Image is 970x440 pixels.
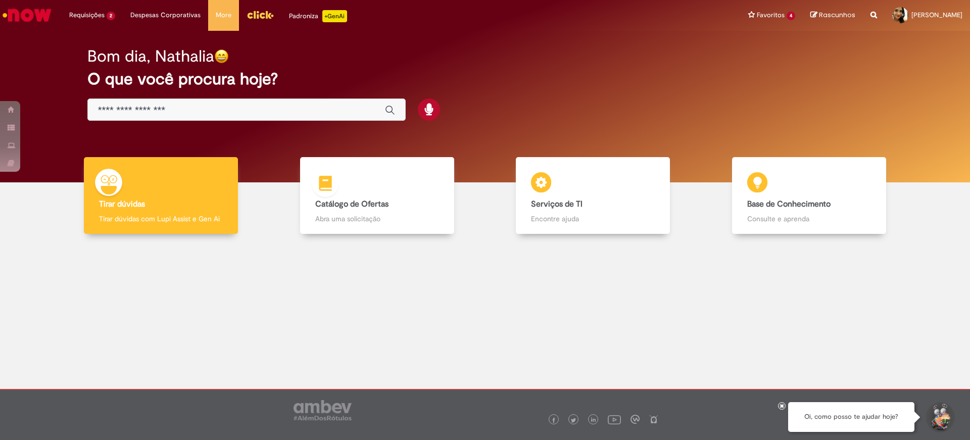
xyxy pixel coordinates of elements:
[757,10,785,20] span: Favoritos
[87,70,883,88] h2: O que você procura hoje?
[747,199,831,209] b: Base de Conhecimento
[87,47,214,65] h2: Bom dia, Nathalia
[216,10,231,20] span: More
[107,12,115,20] span: 2
[247,7,274,22] img: click_logo_yellow_360x200.png
[810,11,855,20] a: Rascunhos
[269,157,486,234] a: Catálogo de Ofertas Abra uma solicitação
[99,214,223,224] p: Tirar dúvidas com Lupi Assist e Gen Ai
[911,11,962,19] span: [PERSON_NAME]
[925,402,955,432] button: Iniciar Conversa de Suporte
[788,402,914,432] div: Oi, como posso te ajudar hoje?
[294,400,352,420] img: logo_footer_ambev_rotulo_gray.png
[485,157,701,234] a: Serviços de TI Encontre ajuda
[289,10,347,22] div: Padroniza
[747,214,871,224] p: Consulte e aprenda
[214,49,229,64] img: happy-face.png
[53,157,269,234] a: Tirar dúvidas Tirar dúvidas com Lupi Assist e Gen Ai
[591,417,596,423] img: logo_footer_linkedin.png
[322,10,347,22] p: +GenAi
[630,415,640,424] img: logo_footer_workplace.png
[608,413,621,426] img: logo_footer_youtube.png
[701,157,917,234] a: Base de Conhecimento Consulte e aprenda
[99,199,145,209] b: Tirar dúvidas
[315,199,389,209] b: Catálogo de Ofertas
[571,418,576,423] img: logo_footer_twitter.png
[551,418,556,423] img: logo_footer_facebook.png
[69,10,105,20] span: Requisições
[130,10,201,20] span: Despesas Corporativas
[787,12,795,20] span: 4
[315,214,439,224] p: Abra uma solicitação
[531,199,583,209] b: Serviços de TI
[649,415,658,424] img: logo_footer_naosei.png
[531,214,655,224] p: Encontre ajuda
[819,10,855,20] span: Rascunhos
[1,5,53,25] img: ServiceNow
